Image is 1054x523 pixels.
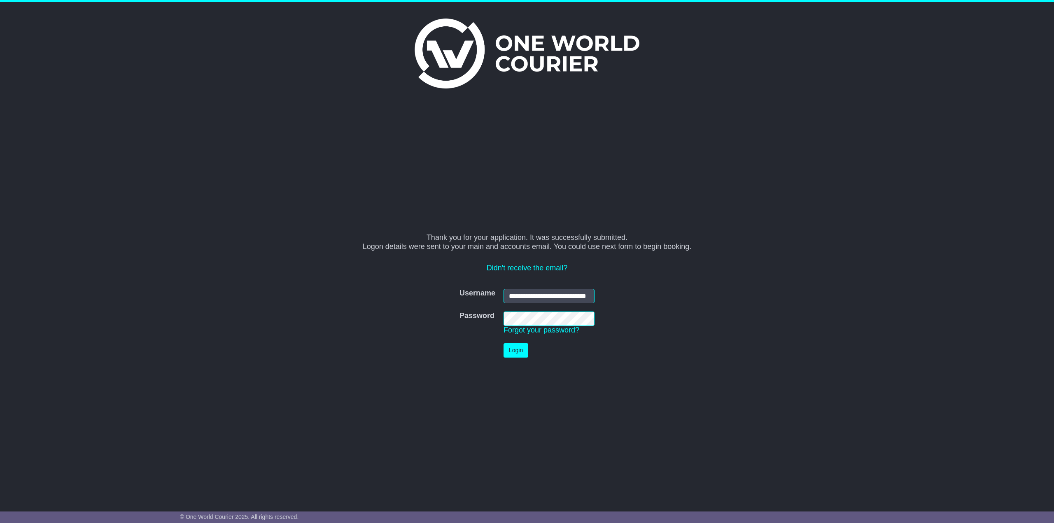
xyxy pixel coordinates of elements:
[487,264,568,272] a: Didn't receive the email?
[504,343,528,358] button: Login
[180,514,299,520] span: © One World Courier 2025. All rights reserved.
[363,233,692,251] span: Thank you for your application. It was successfully submitted. Logon details were sent to your ma...
[504,326,579,334] a: Forgot your password?
[459,311,494,321] label: Password
[459,289,495,298] label: Username
[415,19,639,88] img: One World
